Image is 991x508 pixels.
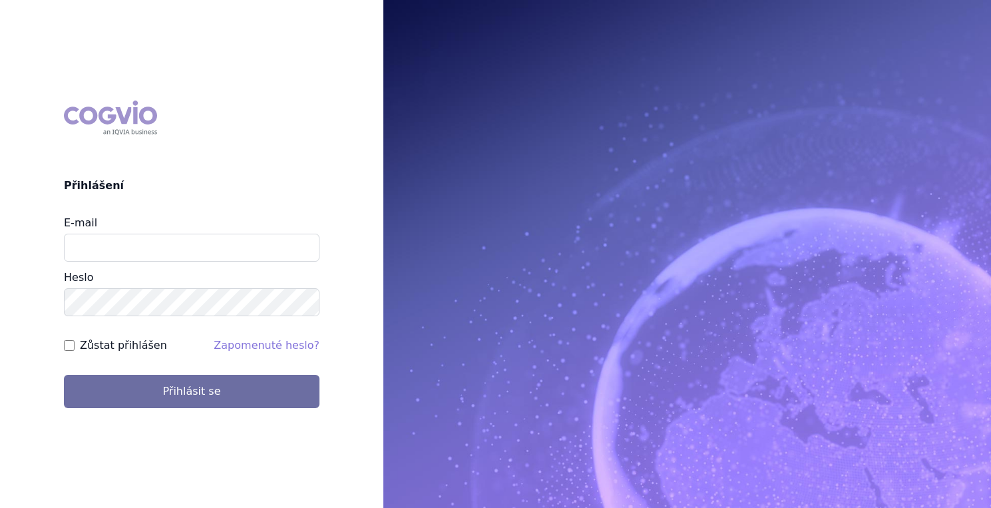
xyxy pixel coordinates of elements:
label: E-mail [64,216,97,229]
h2: Přihlášení [64,178,319,194]
label: Heslo [64,271,93,284]
a: Zapomenuté heslo? [214,339,319,352]
div: COGVIO [64,101,157,135]
label: Zůstat přihlášen [80,338,167,354]
button: Přihlásit se [64,375,319,408]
